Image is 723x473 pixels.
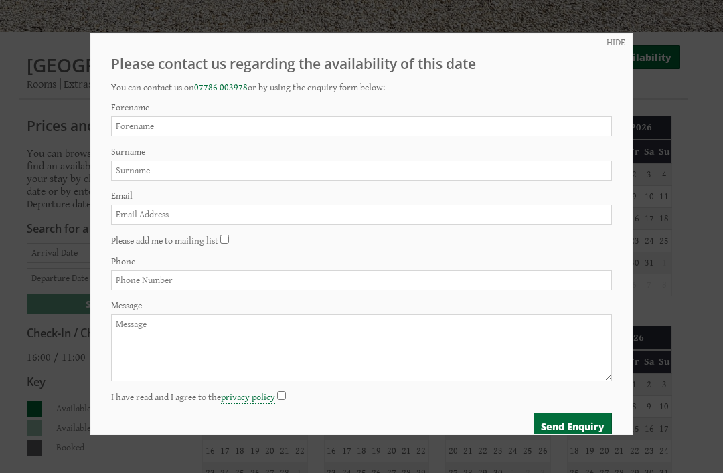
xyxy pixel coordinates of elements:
[111,205,612,225] input: Email Address
[111,300,612,311] label: Message
[111,54,612,73] h2: Please contact us regarding the availability of this date
[607,37,625,48] a: HIDE
[534,413,612,440] button: Send Enquiry
[111,235,218,246] label: Please add me to mailing list
[111,116,612,136] input: Forename
[111,102,612,113] label: Forename
[111,147,612,157] label: Surname
[111,82,612,93] p: You can contact us on or by using the enquiry form below:
[194,82,248,93] a: 07786 003978
[111,256,612,267] label: Phone
[111,191,612,201] label: Email
[111,392,275,403] label: I have read and I agree to the
[111,270,612,290] input: Phone Number
[111,161,612,181] input: Surname
[221,392,275,404] a: privacy policy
